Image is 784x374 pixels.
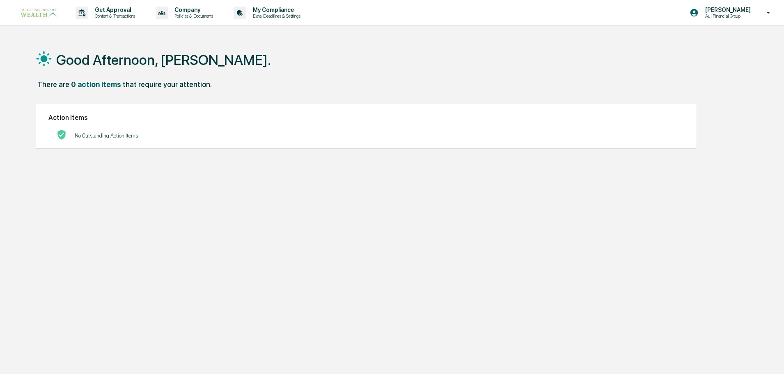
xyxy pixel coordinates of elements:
[37,80,69,89] div: There are
[88,13,139,19] p: Content & Transactions
[88,7,139,13] p: Get Approval
[57,130,66,140] img: No Actions logo
[48,114,683,122] h2: Action Items
[246,13,305,19] p: Data, Deadlines & Settings
[71,80,121,89] div: 0 action items
[168,13,217,19] p: Policies & Documents
[20,7,59,18] img: logo
[75,133,138,139] p: No Outstanding Action Items
[699,13,755,19] p: Aul Financial Group
[168,7,217,13] p: Company
[699,7,755,13] p: [PERSON_NAME]
[123,80,212,89] div: that require your attention.
[246,7,305,13] p: My Compliance
[56,52,271,68] h1: Good Afternoon, [PERSON_NAME].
